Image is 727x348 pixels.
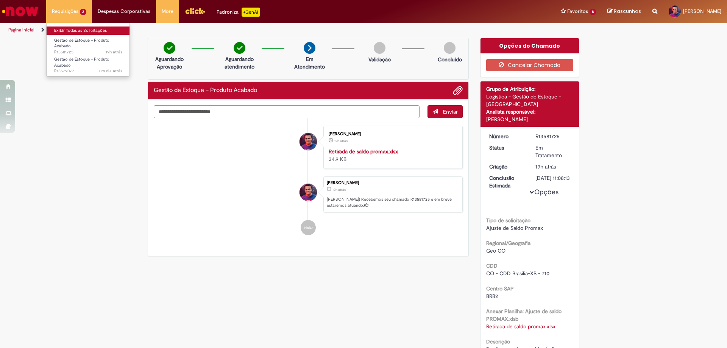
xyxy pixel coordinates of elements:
[154,87,257,94] h2: Gestão de Estoque – Produto Acabado Histórico de tíquete
[374,42,385,54] img: img-circle-grey.png
[327,181,459,185] div: [PERSON_NAME]
[99,68,122,74] span: um dia atrás
[486,240,530,247] b: Regional/Geografia
[329,148,455,163] div: 34.9 KB
[486,338,510,345] b: Descrição
[486,85,574,93] div: Grupo de Atribuição:
[484,144,530,151] dt: Status
[486,247,505,254] span: Geo CO
[46,23,130,76] ul: Requisições
[444,42,456,54] img: img-circle-grey.png
[486,225,543,231] span: Ajuste de Saldo Promax
[590,9,596,15] span: 8
[427,105,463,118] button: Enviar
[99,68,122,74] time: 29/09/2025 20:29:32
[47,27,130,35] a: Exibir Todas as Solicitações
[154,118,463,243] ul: Histórico de tíquete
[535,163,556,170] span: 19h atrás
[327,197,459,208] p: [PERSON_NAME]! Recebemos seu chamado R13581725 e em breve estaremos atuando.
[154,176,463,213] li: Samuel De Sousa
[438,56,462,63] p: Concluído
[106,49,122,55] time: 30/09/2025 14:08:11
[484,174,530,189] dt: Conclusão Estimada
[329,148,398,155] a: Retirada de saldo promax.xlsx
[486,293,498,300] span: BRB2
[221,55,258,70] p: Aguardando atendimento
[47,36,130,53] a: Aberto R13581725 : Gestão de Estoque – Produto Acabado
[234,42,245,54] img: check-circle-green.png
[98,8,150,15] span: Despesas Corporativas
[300,184,317,201] div: Samuel De Sousa
[486,108,574,115] div: Analista responsável:
[614,8,641,15] span: Rascunhos
[535,144,571,159] div: Em Tratamento
[54,68,122,74] span: R13579077
[185,5,205,17] img: click_logo_yellow_360x200.png
[217,8,260,17] div: Padroniza
[332,187,346,192] time: 30/09/2025 14:08:09
[151,55,188,70] p: Aguardando Aprovação
[535,163,556,170] time: 30/09/2025 14:08:09
[368,56,391,63] p: Validação
[162,8,173,15] span: More
[6,23,479,37] ul: Trilhas de página
[54,37,109,49] span: Gestão de Estoque – Produto Acabado
[332,187,346,192] span: 19h atrás
[535,174,571,182] div: [DATE] 11:08:13
[486,308,562,322] b: Anexar Planilha: Ajuste de saldo PROMAX.xlsb
[1,4,40,19] img: ServiceNow
[242,8,260,17] p: +GenAi
[683,8,721,14] span: [PERSON_NAME]
[304,42,315,54] img: arrow-next.png
[443,108,458,115] span: Enviar
[484,163,530,170] dt: Criação
[486,323,555,330] a: Download de Retirada de saldo promax.xlsx
[486,59,574,71] button: Cancelar Chamado
[486,93,574,108] div: Logística - Gestão de Estoque - [GEOGRAPHIC_DATA]
[8,27,34,33] a: Página inicial
[334,139,348,143] time: 30/09/2025 14:07:56
[47,55,130,72] a: Aberto R13579077 : Gestão de Estoque – Produto Acabado
[54,56,109,68] span: Gestão de Estoque – Produto Acabado
[300,133,317,150] div: Samuel De Sousa
[535,133,571,140] div: R13581725
[52,8,78,15] span: Requisições
[453,86,463,95] button: Adicionar anexos
[291,55,328,70] p: Em Atendimento
[329,132,455,136] div: [PERSON_NAME]
[486,285,514,292] b: Centro SAP
[481,38,579,53] div: Opções do Chamado
[567,8,588,15] span: Favoritos
[154,105,420,118] textarea: Digite sua mensagem aqui...
[486,262,498,269] b: CDD
[486,270,549,277] span: CO - CDD Brasilia-XB - 710
[486,217,530,224] b: Tipo de solicitação
[334,139,348,143] span: 19h atrás
[106,49,122,55] span: 19h atrás
[607,8,641,15] a: Rascunhos
[486,115,574,123] div: [PERSON_NAME]
[164,42,175,54] img: check-circle-green.png
[535,163,571,170] div: 30/09/2025 14:08:09
[54,49,122,55] span: R13581725
[484,133,530,140] dt: Número
[80,9,86,15] span: 2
